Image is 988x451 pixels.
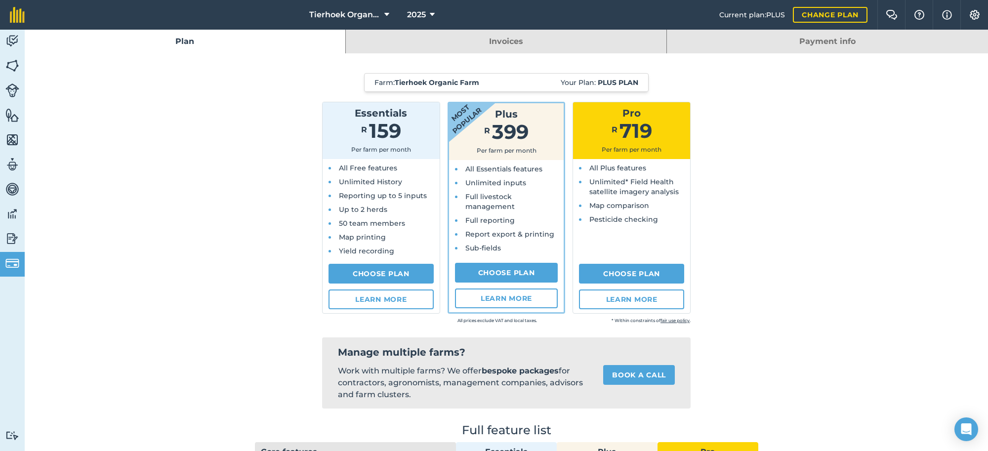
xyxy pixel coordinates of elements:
[5,431,19,440] img: svg+xml;base64,PD94bWwgdmVyc2lvbj0iMS4wIiBlbmNvZGluZz0idXRmLTgiPz4KPCEtLSBHZW5lcmF0b3I6IEFkb2JlIE...
[369,119,401,143] span: 159
[942,9,952,21] img: svg+xml;base64,PHN2ZyB4bWxucz0iaHR0cDovL3d3dy53My5vcmcvMjAwMC9zdmciIHdpZHRoPSIxNyIgaGVpZ2h0PSIxNy...
[886,10,898,20] img: Two speech bubbles overlapping with the left bubble in the forefront
[455,288,558,308] a: Learn more
[589,177,679,196] span: Unlimited* Field Health satellite imagery analysis
[612,125,617,134] span: R
[465,216,515,225] span: Full reporting
[465,178,526,187] span: Unlimited inputs
[495,108,518,120] span: Plus
[537,316,691,326] small: * Within constraints of .
[309,9,380,21] span: Tierhoek Organic Farm
[589,201,649,210] span: Map comparison
[598,78,638,87] strong: Plus plan
[346,30,666,53] a: Invoices
[329,289,434,309] a: Learn more
[339,233,386,242] span: Map printing
[477,147,536,154] span: Per farm per month
[482,366,559,375] strong: bespoke packages
[602,146,661,153] span: Per farm per month
[465,164,542,173] span: All Essentials features
[465,230,554,239] span: Report export & printing
[25,30,345,53] a: Plan
[5,182,19,197] img: svg+xml;base64,PD94bWwgdmVyc2lvbj0iMS4wIiBlbmNvZGluZz0idXRmLTgiPz4KPCEtLSBHZW5lcmF0b3I6IEFkb2JlIE...
[579,289,684,309] a: Learn more
[465,244,501,252] span: Sub-fields
[374,78,479,87] span: Farm :
[5,58,19,73] img: svg+xml;base64,PHN2ZyB4bWxucz0iaHR0cDovL3d3dy53My5vcmcvMjAwMC9zdmciIHdpZHRoPSI1NiIgaGVpZ2h0PSI2MC...
[5,206,19,221] img: svg+xml;base64,PD94bWwgdmVyc2lvbj0iMS4wIiBlbmNvZGluZz0idXRmLTgiPz4KPCEtLSBHZW5lcmF0b3I6IEFkb2JlIE...
[5,108,19,123] img: svg+xml;base64,PHN2ZyB4bWxucz0iaHR0cDovL3d3dy53My5vcmcvMjAwMC9zdmciIHdpZHRoPSI1NiIgaGVpZ2h0PSI2MC...
[667,30,988,53] a: Payment info
[407,9,426,21] span: 2025
[969,10,981,20] img: A cog icon
[338,365,587,401] p: Work with multiple farms? We offer for contractors, agronomists, management companies, advisors a...
[339,219,405,228] span: 50 team members
[329,264,434,284] a: Choose Plan
[484,126,490,135] span: R
[419,75,500,150] strong: Most popular
[338,345,675,359] h2: Manage multiple farms?
[589,164,646,172] span: All Plus features
[579,264,684,284] a: Choose Plan
[361,125,367,134] span: R
[255,424,758,436] h2: Full feature list
[5,132,19,147] img: svg+xml;base64,PHN2ZyB4bWxucz0iaHR0cDovL3d3dy53My5vcmcvMjAwMC9zdmciIHdpZHRoPSI1NiIgaGVpZ2h0PSI2MC...
[465,192,515,211] span: Full livestock management
[492,120,529,144] span: 399
[913,10,925,20] img: A question mark icon
[383,316,537,326] small: All prices exclude VAT and local taxes.
[351,146,411,153] span: Per farm per month
[5,256,19,270] img: svg+xml;base64,PD94bWwgdmVyc2lvbj0iMS4wIiBlbmNvZGluZz0idXRmLTgiPz4KPCEtLSBHZW5lcmF0b3I6IEFkb2JlIE...
[395,78,479,87] strong: Tierhoek Organic Farm
[355,107,407,119] span: Essentials
[339,164,397,172] span: All Free features
[719,9,785,20] span: Current plan : PLUS
[660,318,690,323] a: fair use policy
[5,83,19,97] img: svg+xml;base64,PD94bWwgdmVyc2lvbj0iMS4wIiBlbmNvZGluZz0idXRmLTgiPz4KPCEtLSBHZW5lcmF0b3I6IEFkb2JlIE...
[603,365,675,385] a: Book a call
[339,246,394,255] span: Yield recording
[339,191,427,200] span: Reporting up to 5 inputs
[622,107,641,119] span: Pro
[5,231,19,246] img: svg+xml;base64,PD94bWwgdmVyc2lvbj0iMS4wIiBlbmNvZGluZz0idXRmLTgiPz4KPCEtLSBHZW5lcmF0b3I6IEFkb2JlIE...
[793,7,867,23] a: Change plan
[954,417,978,441] div: Open Intercom Messenger
[339,177,402,186] span: Unlimited History
[5,157,19,172] img: svg+xml;base64,PD94bWwgdmVyc2lvbj0iMS4wIiBlbmNvZGluZz0idXRmLTgiPz4KPCEtLSBHZW5lcmF0b3I6IEFkb2JlIE...
[561,78,638,87] span: Your Plan:
[455,263,558,283] a: Choose Plan
[589,215,658,224] span: Pesticide checking
[619,119,652,143] span: 719
[339,205,387,214] span: Up to 2 herds
[10,7,25,23] img: fieldmargin Logo
[5,34,19,48] img: svg+xml;base64,PD94bWwgdmVyc2lvbj0iMS4wIiBlbmNvZGluZz0idXRmLTgiPz4KPCEtLSBHZW5lcmF0b3I6IEFkb2JlIE...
